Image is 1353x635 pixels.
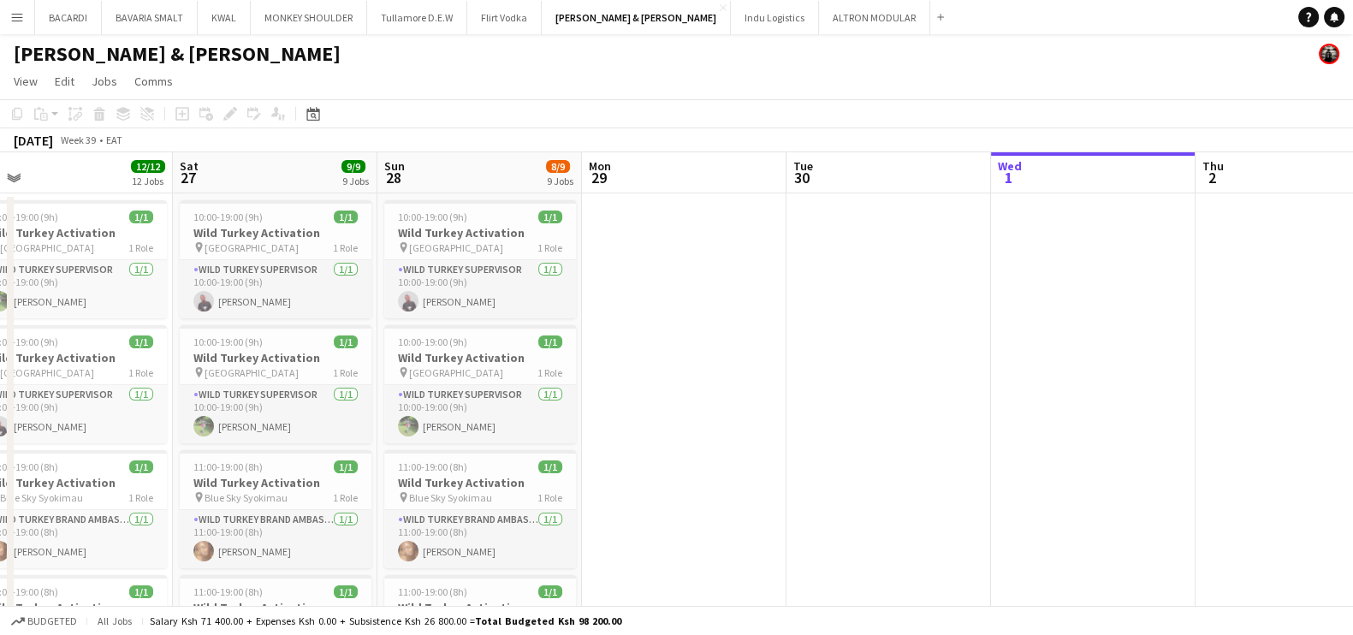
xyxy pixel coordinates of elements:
button: MONKEY SHOULDER [251,1,367,34]
app-user-avatar: simon yonni [1319,44,1339,64]
button: BAVARIA SMALT [102,1,198,34]
a: Jobs [85,70,124,92]
button: KWAL [198,1,251,34]
button: BACARDI [35,1,102,34]
button: [PERSON_NAME] & [PERSON_NAME] [542,1,731,34]
a: View [7,70,45,92]
span: Jobs [92,74,117,89]
button: ALTRON MODULAR [819,1,930,34]
span: All jobs [94,614,135,627]
span: Comms [134,74,173,89]
h1: [PERSON_NAME] & [PERSON_NAME] [14,41,341,67]
span: Edit [55,74,74,89]
button: Indu Logistics [731,1,819,34]
button: Flirt Vodka [467,1,542,34]
span: Budgeted [27,615,77,627]
button: Tullamore D.E.W [367,1,467,34]
span: View [14,74,38,89]
span: Week 39 [56,134,99,146]
div: [DATE] [14,132,53,149]
span: Total Budgeted Ksh 98 200.00 [475,614,621,627]
div: Salary Ksh 71 400.00 + Expenses Ksh 0.00 + Subsistence Ksh 26 800.00 = [150,614,621,627]
button: Budgeted [9,612,80,631]
a: Comms [128,70,180,92]
div: EAT [106,134,122,146]
a: Edit [48,70,81,92]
